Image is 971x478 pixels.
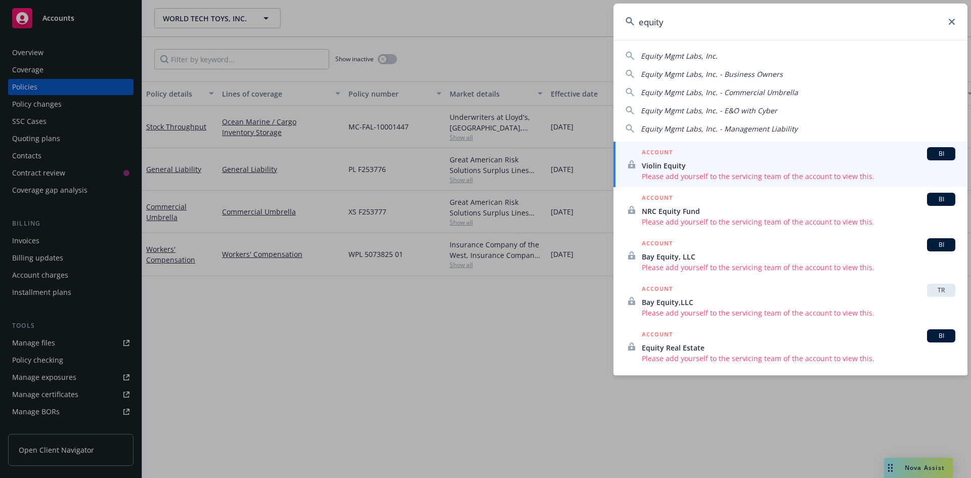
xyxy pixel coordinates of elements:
span: Equity Mgmt Labs, Inc. - Business Owners [641,69,783,79]
span: Equity Mgmt Labs, Inc. - Commercial Umbrella [641,88,798,97]
h5: ACCOUNT [642,147,673,159]
span: Please add yourself to the servicing team of the account to view this. [642,353,955,364]
h5: ACCOUNT [642,193,673,205]
span: Violin Equity [642,160,955,171]
h5: ACCOUNT [642,284,673,296]
span: Equity Mgmt Labs, Inc. - E&O with Cyber [641,106,777,115]
a: ACCOUNTBIViolin EquityPlease add yourself to the servicing team of the account to view this. [613,142,967,187]
span: NRC Equity Fund [642,206,955,216]
a: ACCOUNTTRBay Equity,LLCPlease add yourself to the servicing team of the account to view this. [613,278,967,324]
span: TR [931,286,951,295]
span: Please add yourself to the servicing team of the account to view this. [642,308,955,318]
span: BI [931,331,951,340]
span: Please add yourself to the servicing team of the account to view this. [642,171,955,182]
span: Equity Mgmt Labs, Inc. [641,51,718,61]
span: Please add yourself to the servicing team of the account to view this. [642,262,955,273]
span: BI [931,240,951,249]
span: Bay Equity,LLC [642,297,955,308]
a: ACCOUNTBINRC Equity FundPlease add yourself to the servicing team of the account to view this. [613,187,967,233]
input: Search... [613,4,967,40]
h5: ACCOUNT [642,329,673,341]
span: BI [931,195,951,204]
a: ACCOUNTBIBay Equity, LLCPlease add yourself to the servicing team of the account to view this. [613,233,967,278]
span: Equity Real Estate [642,342,955,353]
h5: ACCOUNT [642,238,673,250]
span: Equity Mgmt Labs, Inc. - Management Liability [641,124,798,134]
span: Bay Equity, LLC [642,251,955,262]
a: ACCOUNTBIEquity Real EstatePlease add yourself to the servicing team of the account to view this. [613,324,967,369]
span: BI [931,149,951,158]
span: Please add yourself to the servicing team of the account to view this. [642,216,955,227]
